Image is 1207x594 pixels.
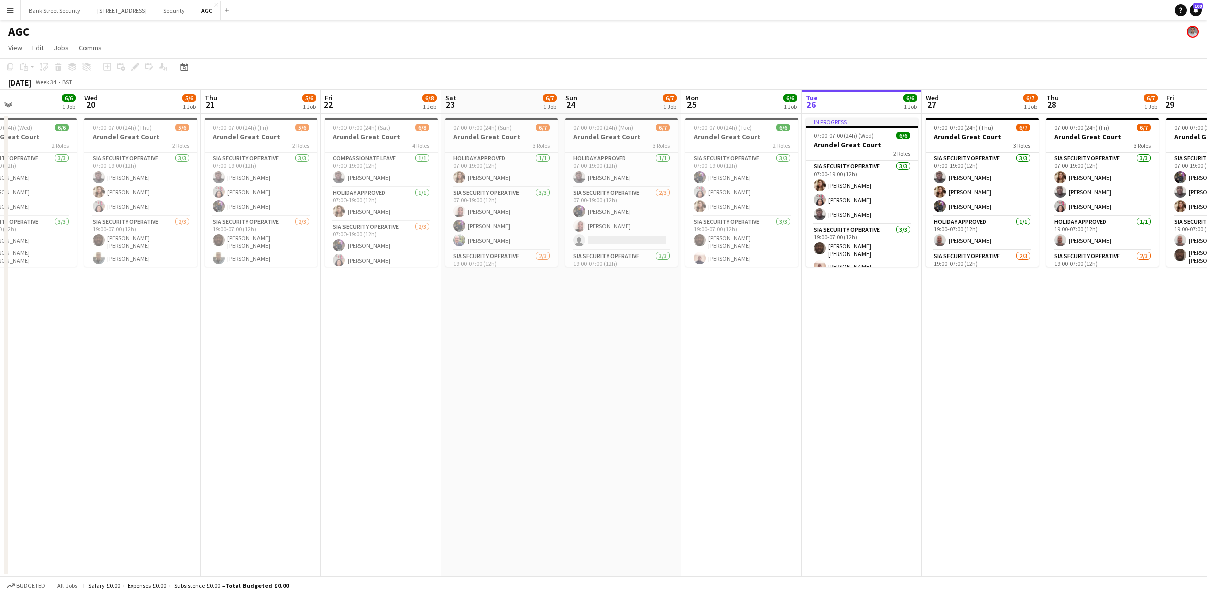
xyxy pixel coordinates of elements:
[21,1,89,20] button: Bank Street Security
[50,41,73,54] a: Jobs
[225,582,289,589] span: Total Budgeted £0.00
[28,41,48,54] a: Edit
[1190,4,1202,16] a: 109
[193,1,221,20] button: AGC
[8,24,30,39] h1: AGC
[155,1,193,20] button: Security
[79,43,102,52] span: Comms
[88,582,289,589] div: Salary £0.00 + Expenses £0.00 + Subsistence £0.00 =
[32,43,44,52] span: Edit
[55,582,79,589] span: All jobs
[8,43,22,52] span: View
[1193,3,1203,9] span: 109
[5,580,47,591] button: Budgeted
[8,77,31,88] div: [DATE]
[16,582,45,589] span: Budgeted
[62,78,72,86] div: BST
[1187,26,1199,38] app-user-avatar: Charles Sandalo
[54,43,69,52] span: Jobs
[89,1,155,20] button: [STREET_ADDRESS]
[33,78,58,86] span: Week 34
[75,41,106,54] a: Comms
[4,41,26,54] a: View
